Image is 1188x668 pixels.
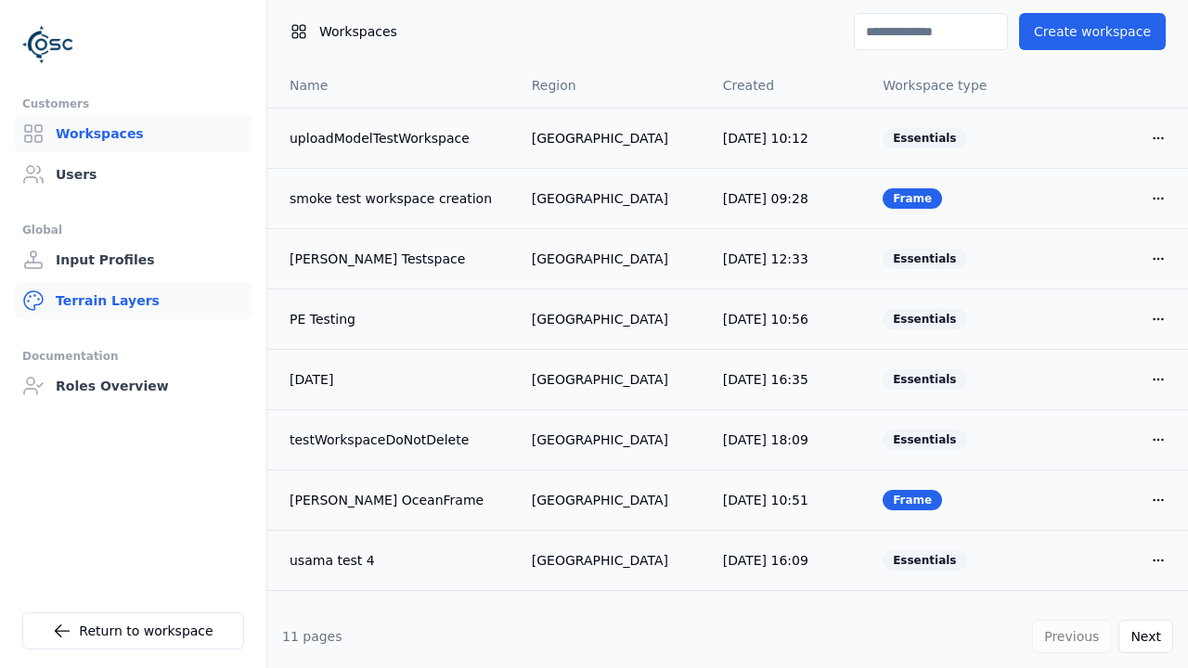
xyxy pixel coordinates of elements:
div: [DATE] 16:35 [723,370,853,389]
a: Users [15,156,252,193]
a: Return to workspace [22,612,244,649]
div: [DATE] 10:51 [723,491,853,509]
div: [GEOGRAPHIC_DATA] [532,430,693,449]
div: Essentials [883,128,966,148]
img: Logo [22,19,74,71]
div: [DATE] 18:09 [723,430,853,449]
div: [DATE] 16:09 [723,551,853,570]
div: [GEOGRAPHIC_DATA] [532,370,693,389]
div: Customers [22,93,244,115]
div: Frame [883,188,942,209]
a: Terrain Layers [15,282,252,319]
div: Documentation [22,345,244,367]
th: Workspace type [868,63,1027,108]
span: 11 pages [282,629,342,644]
button: Create workspace [1019,13,1166,50]
div: Essentials [883,309,966,329]
span: Workspaces [319,22,397,41]
div: Essentials [883,550,966,571]
div: [GEOGRAPHIC_DATA] [532,189,693,208]
div: [DATE] 10:12 [723,129,853,148]
a: Roles Overview [15,367,252,405]
a: Input Profiles [15,241,252,278]
th: Created [708,63,868,108]
div: [DATE] 09:28 [723,189,853,208]
a: [PERSON_NAME] Testspace [290,250,502,268]
a: PE Testing [290,310,502,328]
th: Region [517,63,708,108]
div: [GEOGRAPHIC_DATA] [532,129,693,148]
a: Workspaces [15,115,252,152]
a: usama test 4 [290,551,502,570]
div: [DATE] 10:56 [723,310,853,328]
div: [GEOGRAPHIC_DATA] [532,250,693,268]
div: Global [22,219,244,241]
a: smoke test workspace creation [290,189,502,208]
div: Essentials [883,430,966,450]
div: Frame [883,490,942,510]
div: [GEOGRAPHIC_DATA] [532,310,693,328]
div: [DATE] 12:33 [723,250,853,268]
a: uploadModelTestWorkspace [290,129,502,148]
div: [GEOGRAPHIC_DATA] [532,491,693,509]
div: Essentials [883,249,966,269]
a: [DATE] [290,370,502,389]
div: Essentials [883,369,966,390]
a: testWorkspaceDoNotDelete [290,430,502,449]
th: Name [267,63,517,108]
div: [GEOGRAPHIC_DATA] [532,551,693,570]
button: Next [1118,620,1173,653]
a: [PERSON_NAME] OceanFrame [290,491,502,509]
